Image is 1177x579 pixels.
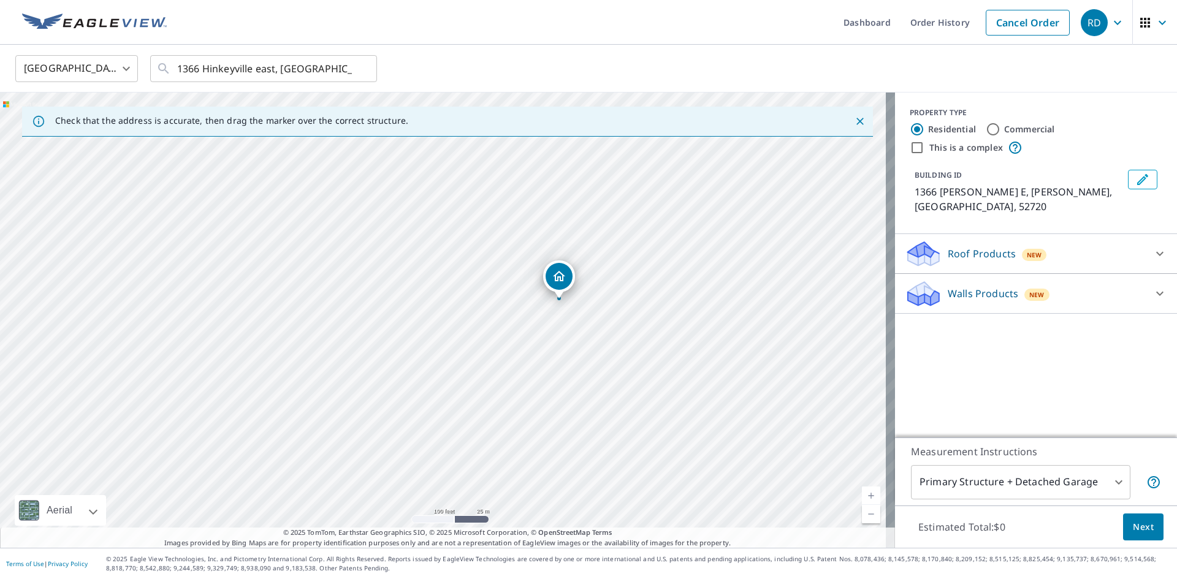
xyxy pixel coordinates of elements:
p: Estimated Total: $0 [908,513,1015,540]
p: Walls Products [948,286,1018,301]
div: Primary Structure + Detached Garage [911,465,1130,499]
img: EV Logo [22,13,167,32]
div: Walls ProductsNew [905,279,1167,308]
p: Check that the address is accurate, then drag the marker over the correct structure. [55,115,408,126]
span: Your report will include the primary structure and a detached garage if one exists. [1146,475,1161,490]
p: 1366 [PERSON_NAME] E, [PERSON_NAME], [GEOGRAPHIC_DATA], 52720 [915,184,1123,214]
div: Aerial [15,495,106,526]
div: Dropped pin, building 1, Residential property, 1366 Hinkeyville E Atalissa, IA 52720 [543,260,575,298]
a: Current Level 18, Zoom Out [862,505,880,523]
a: Terms of Use [6,559,44,568]
a: Terms [592,528,612,537]
div: Aerial [43,495,76,526]
p: | [6,560,88,567]
a: Current Level 18, Zoom In [862,486,880,505]
input: Search by address or latitude-longitude [177,51,352,86]
span: New [1027,250,1042,260]
div: RD [1081,9,1108,36]
button: Edit building 1 [1128,170,1157,189]
button: Next [1123,513,1164,541]
span: © 2025 TomTom, Earthstar Geographics SIO, © 2025 Microsoft Corporation, © [283,528,612,538]
label: Commercial [1004,123,1055,135]
button: Close [852,113,868,129]
div: [GEOGRAPHIC_DATA] [15,51,138,86]
a: Privacy Policy [48,559,88,568]
p: Roof Products [948,246,1016,261]
div: PROPERTY TYPE [910,107,1162,118]
span: New [1029,290,1045,300]
div: Roof ProductsNew [905,239,1167,268]
p: BUILDING ID [915,170,962,180]
p: © 2025 Eagle View Technologies, Inc. and Pictometry International Corp. All Rights Reserved. Repo... [106,554,1171,573]
a: OpenStreetMap [538,528,590,537]
span: Next [1133,520,1154,535]
label: Residential [928,123,976,135]
label: This is a complex [929,142,1003,154]
p: Measurement Instructions [911,444,1161,459]
a: Cancel Order [986,10,1070,36]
